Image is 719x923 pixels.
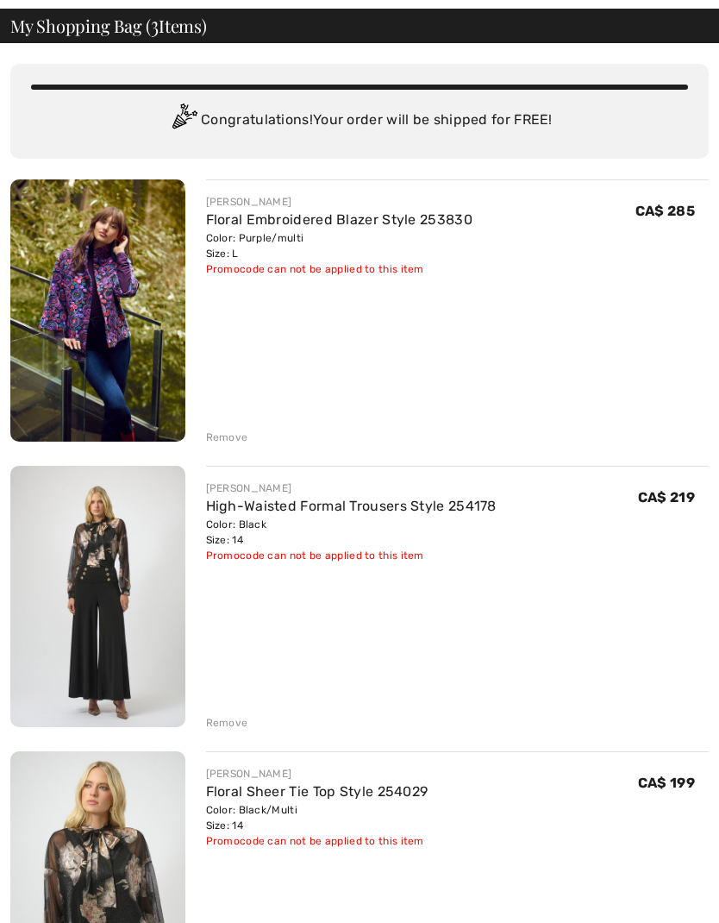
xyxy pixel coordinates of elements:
[206,230,472,261] div: Color: Purple/multi Size: L
[206,498,497,514] a: High-Waisted Formal Trousers Style 254178
[638,489,695,505] span: CA$ 219
[206,833,428,849] div: Promocode can not be applied to this item
[206,802,428,833] div: Color: Black/Multi Size: 14
[10,466,185,727] img: High-Waisted Formal Trousers Style 254178
[206,517,497,548] div: Color: Black Size: 14
[206,194,472,210] div: [PERSON_NAME]
[151,13,159,35] span: 3
[10,179,185,442] img: Floral Embroidered Blazer Style 253830
[31,104,688,138] div: Congratulations! Your order will be shipped for FREE!
[206,261,472,277] div: Promocode can not be applied to this item
[206,766,428,782] div: [PERSON_NAME]
[206,715,248,731] div: Remove
[206,548,497,563] div: Promocode can not be applied to this item
[635,203,695,219] span: CA$ 285
[206,211,472,228] a: Floral Embroidered Blazer Style 253830
[638,775,695,791] span: CA$ 199
[10,17,207,35] span: My Shopping Bag ( Items)
[206,430,248,445] div: Remove
[206,480,497,496] div: [PERSON_NAME]
[206,783,428,800] a: Floral Sheer Tie Top Style 254029
[166,104,201,138] img: Congratulation2.svg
